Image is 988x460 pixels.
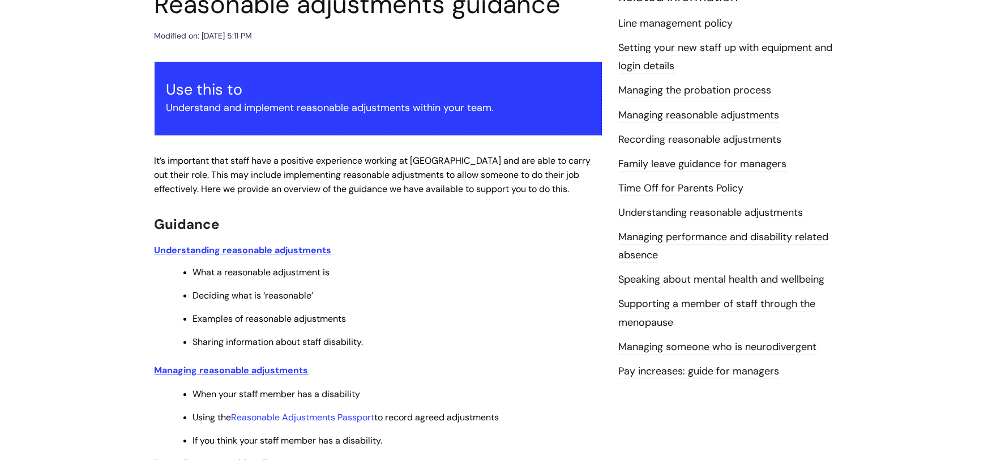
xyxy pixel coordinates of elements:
[193,411,499,423] span: Using the to record agreed adjustments
[155,364,309,376] a: Managing reasonable adjustments
[155,155,591,195] span: It’s important that staff have a positive experience working at [GEOGRAPHIC_DATA] and are able to...
[166,99,590,117] p: Understand and implement reasonable adjustments within your team.
[232,411,375,423] a: Reasonable Adjustments Passport
[619,83,772,98] a: Managing the probation process
[619,206,803,220] a: Understanding reasonable adjustments
[193,266,330,278] span: What a reasonable adjustment is
[193,289,314,301] span: Deciding what is ‘reasonable’
[619,364,780,379] a: Pay increases: guide for managers
[619,133,782,147] a: Recording reasonable adjustments
[619,340,817,355] a: Managing someone who is neurodivergent
[619,230,829,263] a: Managing performance and disability related absence
[155,244,332,256] a: Understanding reasonable adjustments
[619,181,744,196] a: Time Off for Parents Policy
[155,215,220,233] span: Guidance
[193,336,363,348] span: Sharing information about staff disability.
[619,272,825,287] a: Speaking about mental health and wellbeing
[619,41,833,74] a: Setting your new staff up with equipment and login details
[619,108,780,123] a: Managing reasonable adjustments
[619,297,816,330] a: Supporting a member of staff through the menopause
[193,388,361,400] span: When your staff member has a disability
[619,157,787,172] a: Family leave guidance for managers
[155,29,253,43] div: Modified on: [DATE] 5:11 PM
[193,313,347,325] span: Examples of reasonable adjustments
[166,80,590,99] h3: Use this to
[619,16,733,31] a: Line management policy
[193,435,383,446] span: If you think your staff member has a disability.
